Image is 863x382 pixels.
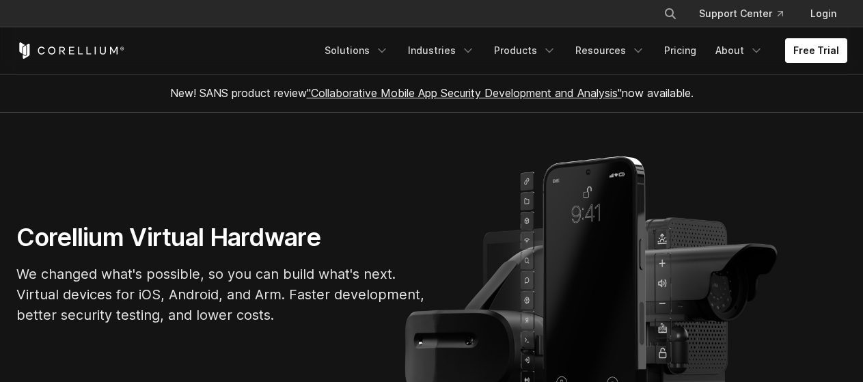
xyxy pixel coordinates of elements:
a: Products [486,38,564,63]
h1: Corellium Virtual Hardware [16,222,426,253]
a: About [707,38,771,63]
a: Solutions [316,38,397,63]
a: Free Trial [785,38,847,63]
div: Navigation Menu [316,38,847,63]
a: Login [799,1,847,26]
div: Navigation Menu [647,1,847,26]
p: We changed what's possible, so you can build what's next. Virtual devices for iOS, Android, and A... [16,264,426,325]
a: "Collaborative Mobile App Security Development and Analysis" [307,86,622,100]
a: Resources [567,38,653,63]
button: Search [658,1,683,26]
a: Support Center [688,1,794,26]
a: Industries [400,38,483,63]
a: Corellium Home [16,42,125,59]
a: Pricing [656,38,704,63]
span: New! SANS product review now available. [170,86,694,100]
